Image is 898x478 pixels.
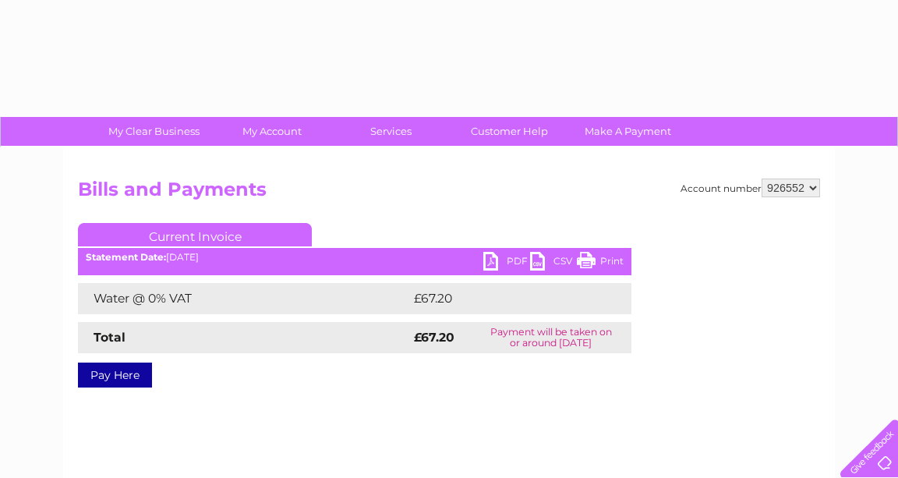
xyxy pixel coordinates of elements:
a: CSV [530,252,577,274]
a: Current Invoice [78,223,312,246]
a: PDF [483,252,530,274]
a: Pay Here [78,363,152,388]
b: Statement Date: [86,251,166,263]
td: Water @ 0% VAT [78,283,410,314]
div: [DATE] [78,252,631,263]
td: £67.20 [410,283,599,314]
a: Customer Help [445,117,574,146]
div: Account number [681,179,820,197]
a: Make A Payment [564,117,692,146]
a: Print [577,252,624,274]
a: My Account [208,117,337,146]
h2: Bills and Payments [78,179,820,208]
strong: Total [94,330,126,345]
a: Services [327,117,455,146]
strong: £67.20 [414,330,454,345]
td: Payment will be taken on or around [DATE] [470,322,631,353]
a: My Clear Business [90,117,218,146]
